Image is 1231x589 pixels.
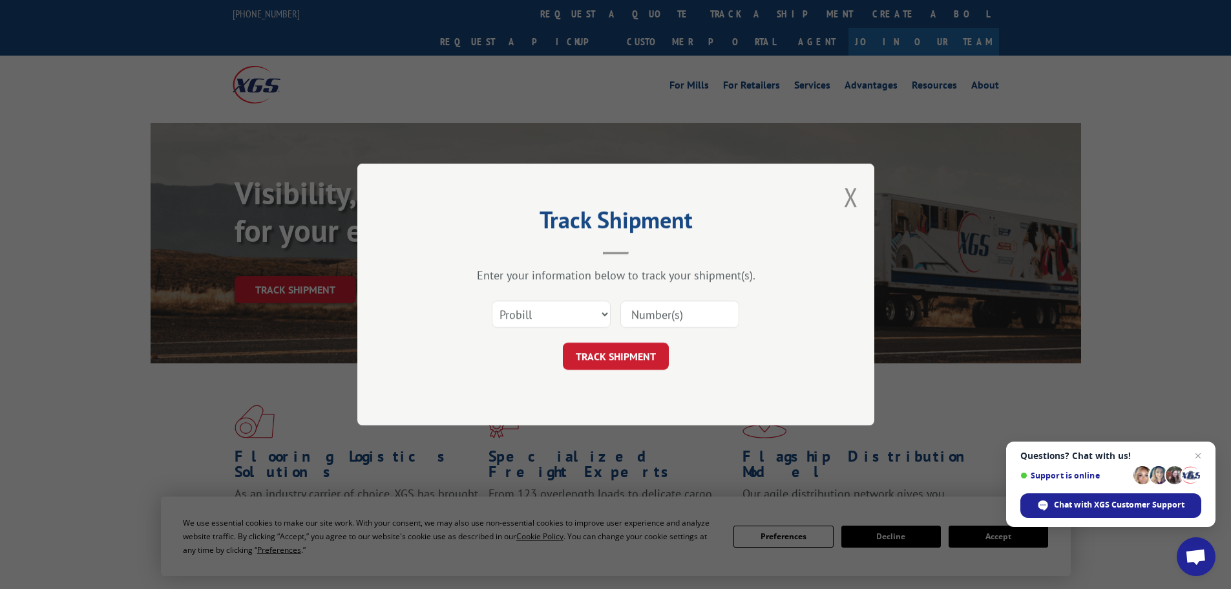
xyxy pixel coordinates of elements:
[1190,448,1206,464] span: Close chat
[422,268,810,283] div: Enter your information below to track your shipment(s).
[844,180,858,214] button: Close modal
[1020,471,1129,480] span: Support is online
[1020,451,1201,461] span: Questions? Chat with us!
[1054,499,1184,511] span: Chat with XGS Customer Support
[620,301,739,328] input: Number(s)
[1020,493,1201,518] div: Chat with XGS Customer Support
[1177,537,1215,576] div: Open chat
[563,343,669,370] button: TRACK SHIPMENT
[422,211,810,235] h2: Track Shipment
